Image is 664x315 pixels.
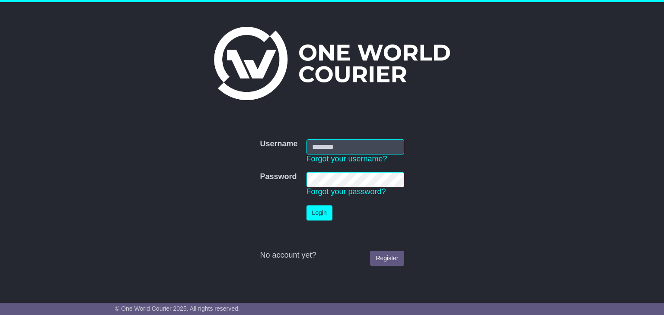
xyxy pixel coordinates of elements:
[260,139,297,149] label: Username
[306,205,332,220] button: Login
[306,187,386,196] a: Forgot your password?
[115,305,240,312] span: © One World Courier 2025. All rights reserved.
[370,251,404,266] a: Register
[306,154,387,163] a: Forgot your username?
[260,172,297,182] label: Password
[260,251,404,260] div: No account yet?
[214,27,450,100] img: One World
